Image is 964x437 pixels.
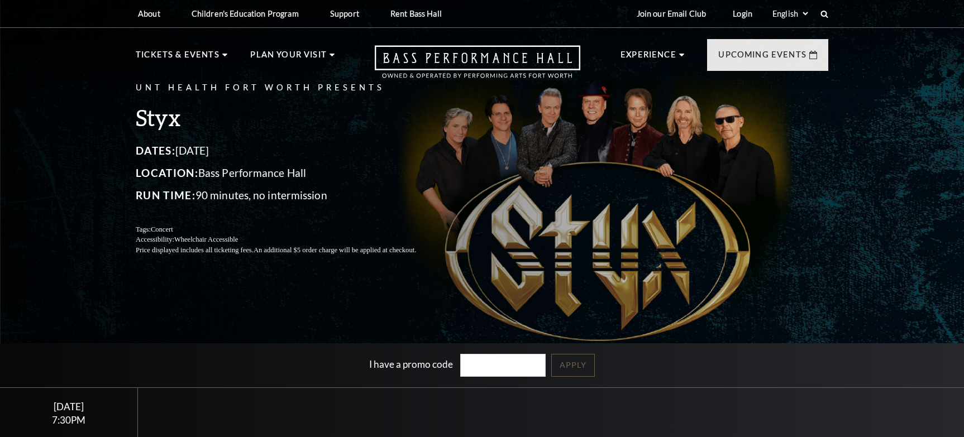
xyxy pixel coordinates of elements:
label: I have a promo code [369,358,453,369]
p: Accessibility: [136,234,443,245]
h3: Styx [136,103,443,132]
p: Tickets & Events [136,48,219,68]
p: [DATE] [136,142,443,160]
span: Dates: [136,144,175,157]
p: Plan Your Visit [250,48,327,68]
span: Concert [151,225,173,233]
span: Location: [136,166,198,179]
p: Children's Education Program [192,9,299,18]
span: Wheelchair Accessible [174,236,238,243]
div: 7:30PM [13,415,124,425]
span: Run Time: [136,189,195,201]
p: Bass Performance Hall [136,164,443,182]
span: An additional $5 order charge will be applied at checkout. [254,246,416,254]
p: Rent Bass Hall [390,9,442,18]
p: About [138,9,160,18]
p: Experience [621,48,676,68]
p: 90 minutes, no intermission [136,186,443,204]
select: Select: [770,8,810,19]
p: Support [330,9,359,18]
div: [DATE] [13,401,124,412]
p: Tags: [136,224,443,235]
p: Price displayed includes all ticketing fees. [136,245,443,256]
p: Upcoming Events [718,48,806,68]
